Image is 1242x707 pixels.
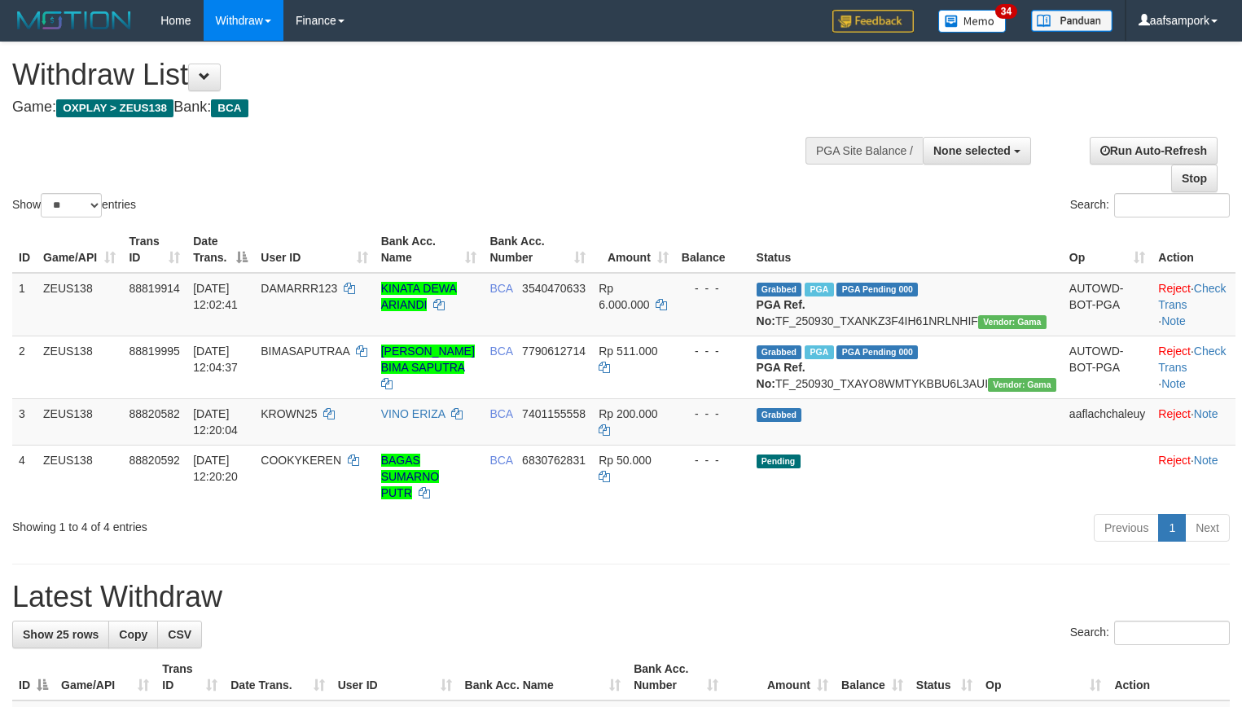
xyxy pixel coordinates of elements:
[459,654,628,700] th: Bank Acc. Name: activate to sort column ascending
[1161,377,1186,390] a: Note
[682,452,744,468] div: - - -
[12,398,37,445] td: 3
[1194,407,1218,420] a: Note
[682,343,744,359] div: - - -
[37,445,122,507] td: ZEUS138
[254,226,374,273] th: User ID: activate to sort column ascending
[261,345,349,358] span: BIMASAPUTRAA
[995,4,1017,19] span: 34
[599,345,657,358] span: Rp 511.000
[331,654,459,700] th: User ID: activate to sort column ascending
[56,99,173,117] span: OXPLAY > ZEUS138
[187,226,254,273] th: Date Trans.: activate to sort column descending
[157,621,202,648] a: CSV
[12,8,136,33] img: MOTION_logo.png
[1185,514,1230,542] a: Next
[129,345,179,358] span: 88819995
[1158,282,1226,311] a: Check Trans
[12,193,136,217] label: Show entries
[599,407,657,420] span: Rp 200.000
[119,628,147,641] span: Copy
[1152,398,1235,445] td: ·
[682,406,744,422] div: - - -
[489,282,512,295] span: BCA
[261,454,341,467] span: COOKYKEREN
[522,282,586,295] span: Copy 3540470633 to clipboard
[1094,514,1159,542] a: Previous
[1152,273,1235,336] td: · ·
[224,654,331,700] th: Date Trans.: activate to sort column ascending
[381,407,445,420] a: VINO ERIZA
[988,378,1056,392] span: Vendor URL: https://trx31.1velocity.biz
[37,226,122,273] th: Game/API: activate to sort column ascending
[1108,654,1230,700] th: Action
[1152,226,1235,273] th: Action
[381,454,440,499] a: BAGAS SUMARNO PUTR
[129,282,179,295] span: 88819914
[55,654,156,700] th: Game/API: activate to sort column ascending
[12,512,505,535] div: Showing 1 to 4 of 4 entries
[261,407,317,420] span: KROWN25
[682,280,744,296] div: - - -
[923,137,1031,165] button: None selected
[835,654,910,700] th: Balance: activate to sort column ascending
[805,345,833,359] span: Marked by aafsolysreylen
[933,144,1011,157] span: None selected
[37,398,122,445] td: ZEUS138
[1171,165,1218,192] a: Stop
[1161,314,1186,327] a: Note
[489,454,512,467] span: BCA
[1070,193,1230,217] label: Search:
[522,454,586,467] span: Copy 6830762831 to clipboard
[1158,454,1191,467] a: Reject
[1070,621,1230,645] label: Search:
[1158,345,1191,358] a: Reject
[1152,336,1235,398] td: · ·
[522,407,586,420] span: Copy 7401155558 to clipboard
[750,226,1063,273] th: Status
[489,345,512,358] span: BCA
[12,336,37,398] td: 2
[599,454,652,467] span: Rp 50.000
[1158,407,1191,420] a: Reject
[193,407,238,437] span: [DATE] 12:20:04
[1194,454,1218,467] a: Note
[836,345,918,359] span: PGA Pending
[757,283,802,296] span: Grabbed
[193,454,238,483] span: [DATE] 12:20:20
[211,99,248,117] span: BCA
[122,226,187,273] th: Trans ID: activate to sort column ascending
[1114,621,1230,645] input: Search:
[129,407,179,420] span: 88820582
[757,298,805,327] b: PGA Ref. No:
[805,283,833,296] span: Marked by aafsolysreylen
[750,336,1063,398] td: TF_250930_TXAYO8WMTYKBBU6L3AUI
[12,59,812,91] h1: Withdraw List
[41,193,102,217] select: Showentries
[1158,282,1191,295] a: Reject
[750,273,1063,336] td: TF_250930_TXANKZ3F4IH61NRLNHIF
[37,273,122,336] td: ZEUS138
[1063,226,1152,273] th: Op: activate to sort column ascending
[12,273,37,336] td: 1
[979,654,1108,700] th: Op: activate to sort column ascending
[1152,445,1235,507] td: ·
[757,345,802,359] span: Grabbed
[12,226,37,273] th: ID
[12,654,55,700] th: ID: activate to sort column descending
[1063,336,1152,398] td: AUTOWD-BOT-PGA
[675,226,750,273] th: Balance
[129,454,179,467] span: 88820592
[805,137,923,165] div: PGA Site Balance /
[757,455,801,468] span: Pending
[725,654,835,700] th: Amount: activate to sort column ascending
[193,345,238,374] span: [DATE] 12:04:37
[1114,193,1230,217] input: Search:
[193,282,238,311] span: [DATE] 12:02:41
[1063,398,1152,445] td: aaflachchaleuy
[592,226,675,273] th: Amount: activate to sort column ascending
[1063,273,1152,336] td: AUTOWD-BOT-PGA
[1031,10,1113,32] img: panduan.png
[375,226,484,273] th: Bank Acc. Name: activate to sort column ascending
[12,621,109,648] a: Show 25 rows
